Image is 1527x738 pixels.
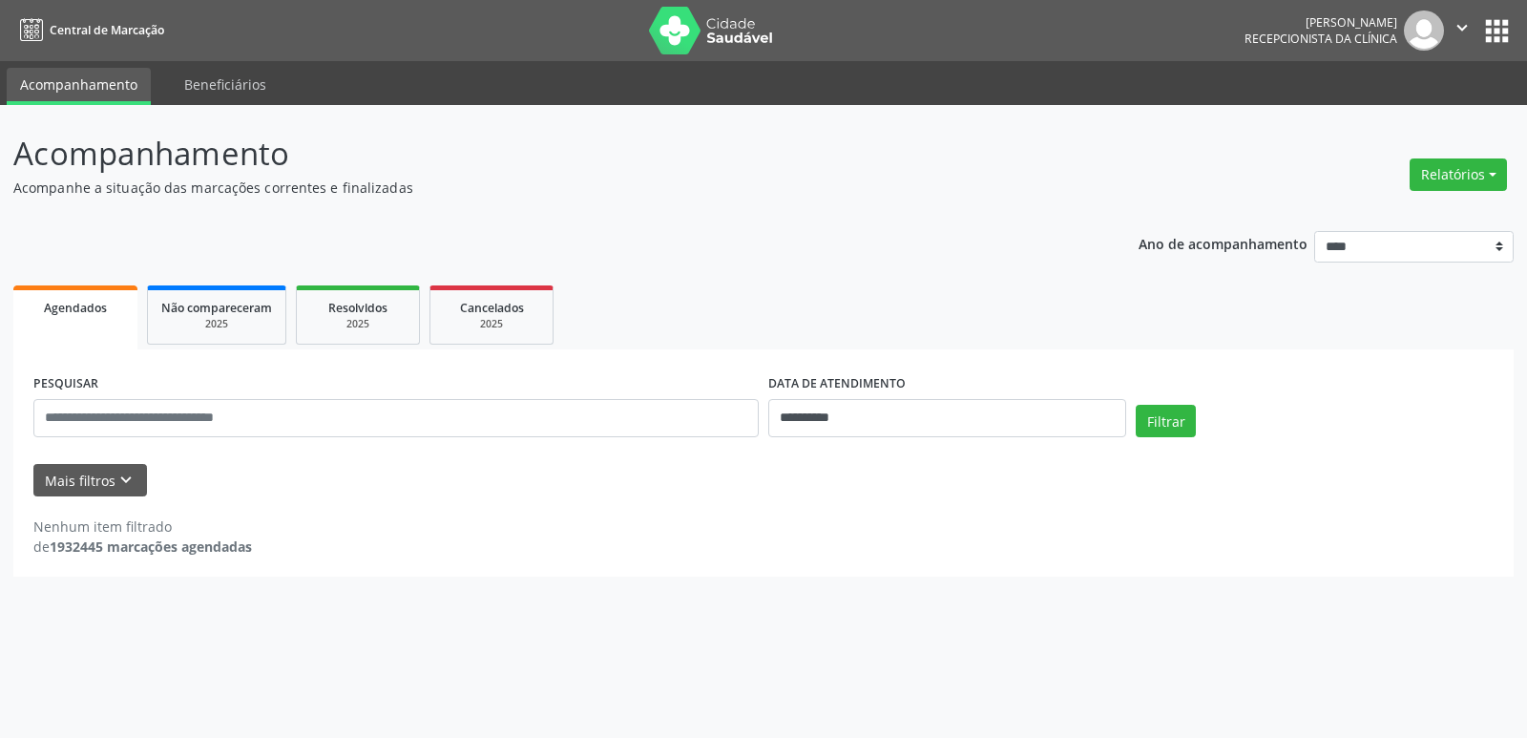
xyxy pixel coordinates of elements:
[33,464,147,497] button: Mais filtroskeyboard_arrow_down
[33,369,98,399] label: PESQUISAR
[161,317,272,331] div: 2025
[1404,11,1444,51] img: img
[460,300,524,316] span: Cancelados
[33,537,252,557] div: de
[1245,14,1397,31] div: [PERSON_NAME]
[1136,405,1196,437] button: Filtrar
[1444,11,1480,51] button: 
[13,178,1063,198] p: Acompanhe a situação das marcações correntes e finalizadas
[13,14,164,46] a: Central de Marcação
[161,300,272,316] span: Não compareceram
[115,470,136,491] i: keyboard_arrow_down
[50,22,164,38] span: Central de Marcação
[1139,231,1307,255] p: Ano de acompanhamento
[7,68,151,105] a: Acompanhamento
[444,317,539,331] div: 2025
[1480,14,1514,48] button: apps
[171,68,280,101] a: Beneficiários
[50,538,252,556] strong: 1932445 marcações agendadas
[1245,31,1397,47] span: Recepcionista da clínica
[328,300,387,316] span: Resolvidos
[13,130,1063,178] p: Acompanhamento
[310,317,406,331] div: 2025
[1452,17,1473,38] i: 
[768,369,906,399] label: DATA DE ATENDIMENTO
[33,517,252,537] div: Nenhum item filtrado
[44,300,107,316] span: Agendados
[1410,158,1507,191] button: Relatórios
